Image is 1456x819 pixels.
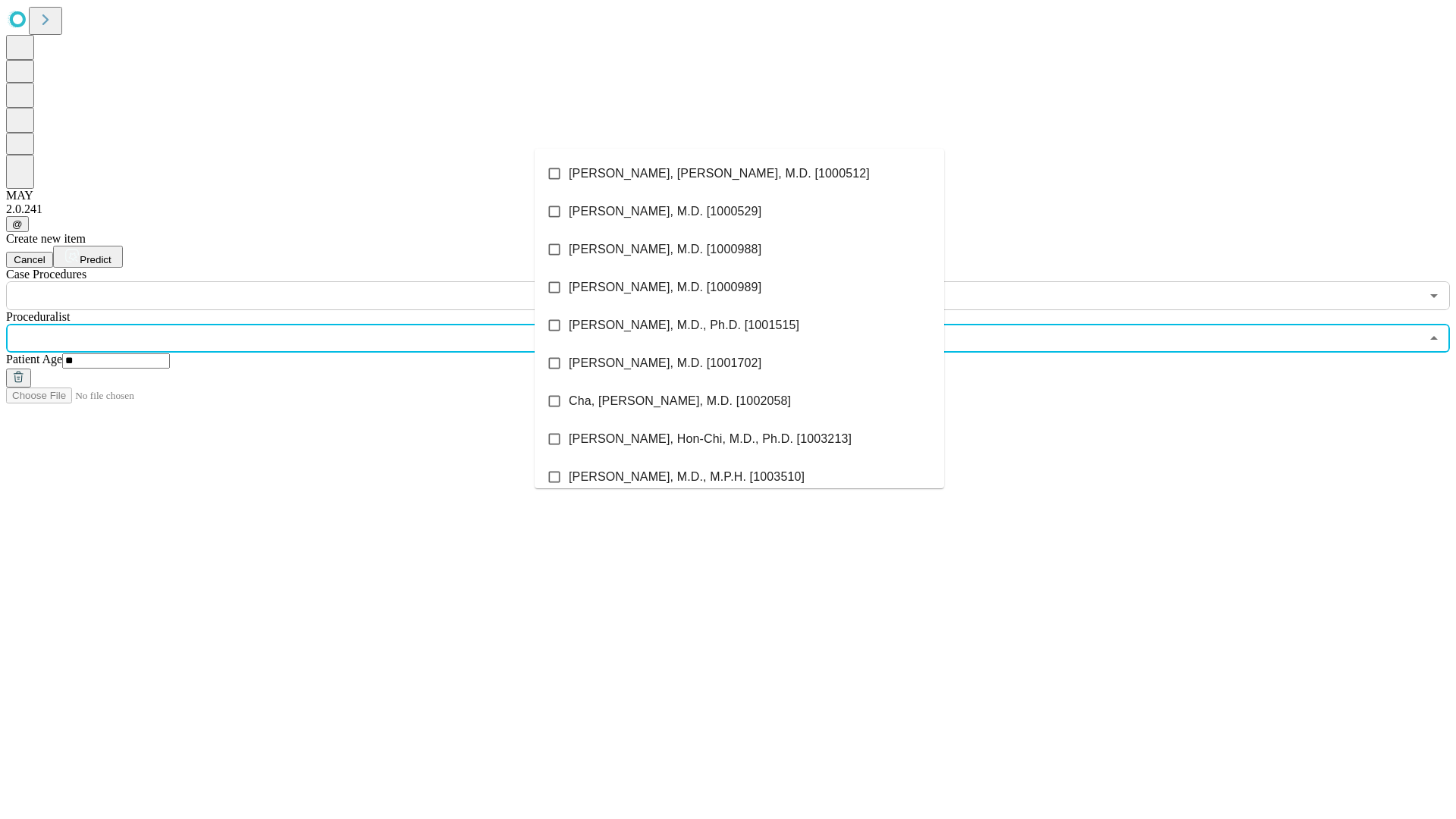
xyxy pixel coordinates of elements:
[569,240,761,259] span: [PERSON_NAME], M.D. [1000988]
[569,392,791,410] span: Cha, [PERSON_NAME], M.D. [1002058]
[6,202,1450,216] div: 2.0.241
[12,218,23,230] span: @
[569,354,761,372] span: [PERSON_NAME], M.D. [1001702]
[569,165,870,183] span: [PERSON_NAME], [PERSON_NAME], M.D. [1000512]
[53,246,123,268] button: Predict
[6,232,86,245] span: Create new item
[80,254,111,265] span: Predict
[6,216,29,232] button: @
[14,254,45,265] span: Cancel
[569,278,761,297] span: [PERSON_NAME], M.D. [1000989]
[6,252,53,268] button: Cancel
[1423,285,1445,306] button: Open
[569,316,799,334] span: [PERSON_NAME], M.D., Ph.D. [1001515]
[6,189,1450,202] div: MAY
[569,202,761,221] span: [PERSON_NAME], M.D. [1000529]
[6,268,86,281] span: Scheduled Procedure
[1423,328,1445,349] button: Close
[6,353,62,366] span: Patient Age
[569,430,852,448] span: [PERSON_NAME], Hon-Chi, M.D., Ph.D. [1003213]
[6,310,70,323] span: Proceduralist
[569,468,805,486] span: [PERSON_NAME], M.D., M.P.H. [1003510]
